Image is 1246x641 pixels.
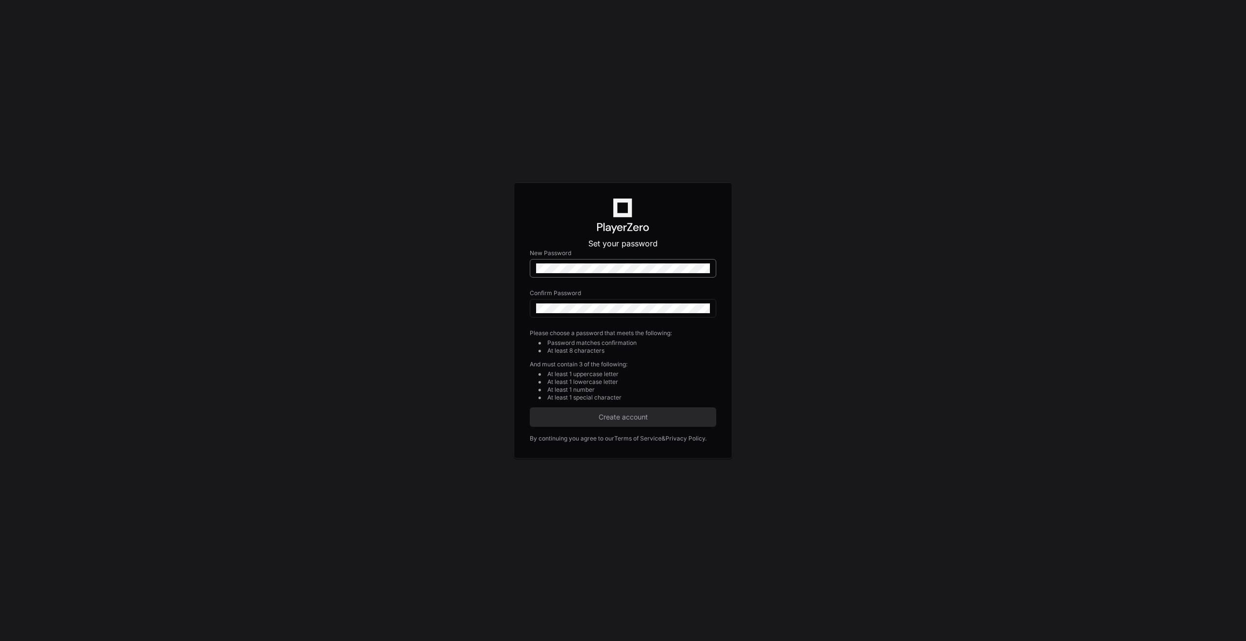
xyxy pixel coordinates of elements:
[530,249,716,257] label: New Password
[547,370,716,378] div: At least 1 uppercase letter
[530,329,716,337] div: Please choose a password that meets the following:
[530,435,614,442] div: By continuing you agree to our
[614,435,662,442] a: Terms of Service
[530,238,716,249] p: Set your password
[665,435,706,442] a: Privacy Policy.
[547,378,716,386] div: At least 1 lowercase letter
[662,435,665,442] div: &
[530,361,716,368] div: And must contain 3 of the following:
[547,394,716,401] div: At least 1 special character
[547,339,716,347] div: Password matches confirmation
[530,289,716,297] label: Confirm Password
[530,407,716,427] button: Create account
[530,412,716,422] span: Create account
[547,386,716,394] div: At least 1 number
[547,347,716,355] div: At least 8 characters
